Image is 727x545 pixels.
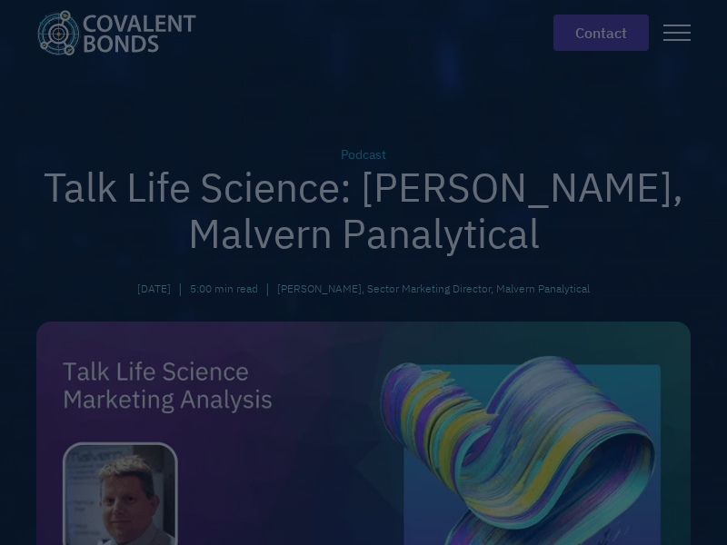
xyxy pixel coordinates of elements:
[553,15,649,51] a: contact
[36,164,691,256] h1: Talk Life Science: [PERSON_NAME], Malvern Panalytical
[36,10,211,55] a: home
[277,281,590,297] div: [PERSON_NAME], Sector Marketing Director, Malvern Panalytical
[36,145,691,164] div: Podcast
[36,10,196,55] img: Covalent Bonds White / Teal Logo
[178,278,183,300] div: |
[137,281,171,297] div: [DATE]
[265,278,270,300] div: |
[190,281,258,297] div: 5:00 min read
